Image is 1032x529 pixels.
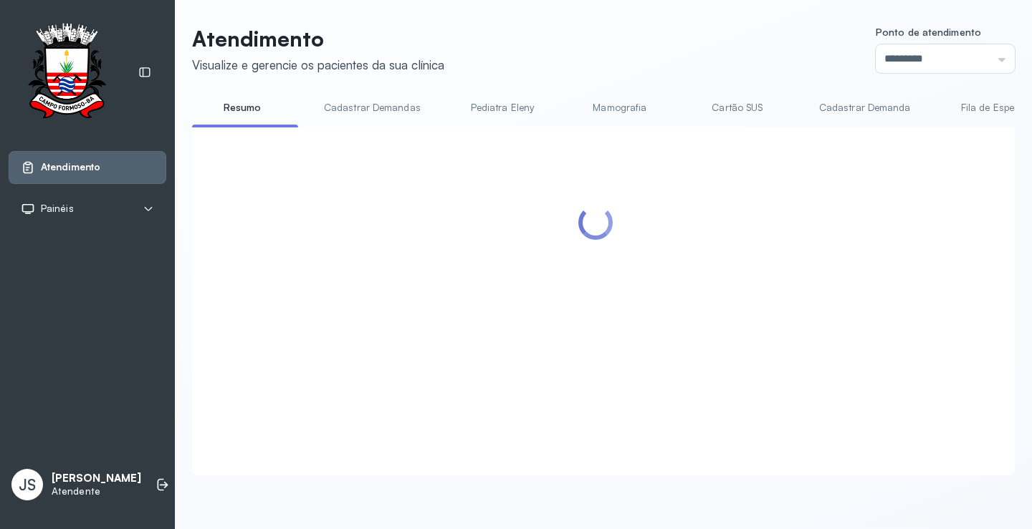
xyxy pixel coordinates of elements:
a: Atendimento [21,160,154,175]
span: Ponto de atendimento [876,26,981,38]
span: Painéis [41,203,74,215]
span: Atendimento [41,161,100,173]
a: Resumo [192,96,292,120]
a: Cartão SUS [687,96,788,120]
a: Mamografia [570,96,670,120]
p: Atendimento [192,26,444,52]
img: Logotipo do estabelecimento [15,23,118,122]
a: Cadastrar Demandas [310,96,435,120]
a: Pediatra Eleny [452,96,553,120]
a: Cadastrar Demanda [805,96,925,120]
p: [PERSON_NAME] [52,472,141,485]
p: Atendente [52,485,141,498]
div: Visualize e gerencie os pacientes da sua clínica [192,57,444,72]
